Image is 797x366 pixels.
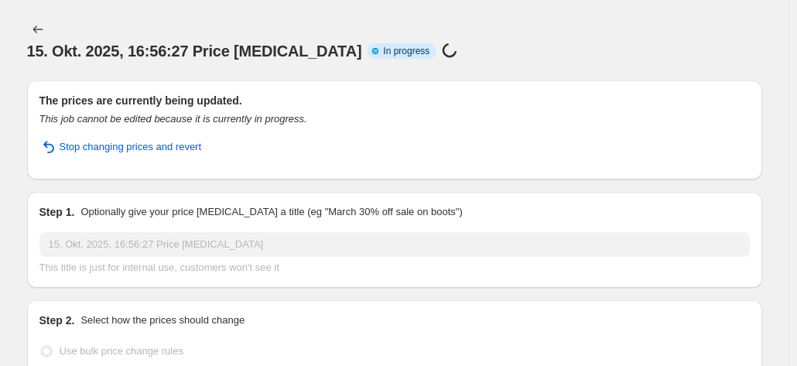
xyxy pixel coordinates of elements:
input: 30% off holiday sale [39,232,750,257]
h2: Step 2. [39,313,75,328]
span: Stop changing prices and revert [60,139,202,155]
p: Optionally give your price [MEDICAL_DATA] a title (eg "March 30% off sale on boots") [80,204,462,220]
i: This job cannot be edited because it is currently in progress. [39,113,307,125]
p: Select how the prices should change [80,313,245,328]
h2: Step 1. [39,204,75,220]
span: 15. Okt. 2025, 16:56:27 Price [MEDICAL_DATA] [27,43,362,60]
span: Use bulk price change rules [60,345,183,357]
h2: The prices are currently being updated. [39,93,750,108]
button: Price change jobs [27,19,49,40]
button: Stop changing prices and revert [30,135,211,159]
span: This title is just for internal use, customers won't see it [39,262,279,273]
span: In progress [383,45,429,57]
